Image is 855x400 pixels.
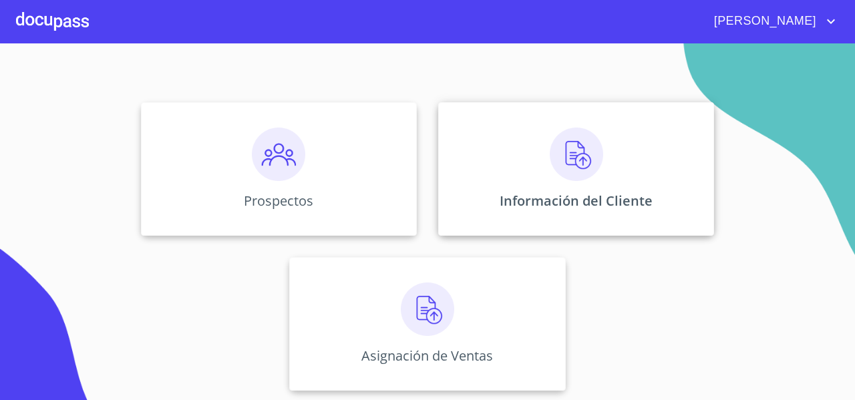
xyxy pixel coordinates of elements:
img: carga.png [550,128,603,181]
button: account of current user [704,11,839,32]
span: [PERSON_NAME] [704,11,823,32]
p: Información del Cliente [500,192,653,210]
img: prospectos.png [252,128,305,181]
p: Asignación de Ventas [361,347,493,365]
img: carga.png [401,282,454,336]
p: Prospectos [244,192,313,210]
